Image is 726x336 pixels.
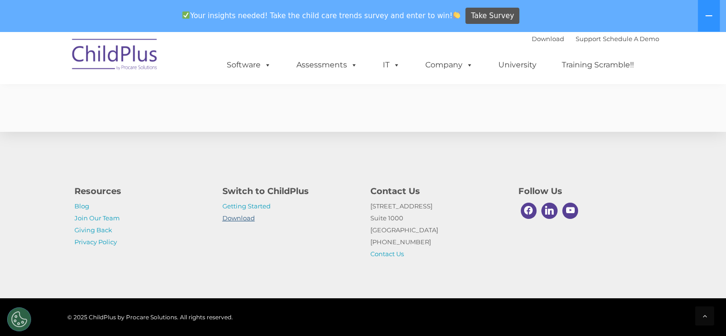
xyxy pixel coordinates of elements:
[552,55,643,75] a: Training Scramble!!
[74,214,120,222] a: Join Our Team
[370,184,504,198] h4: Contact Us
[7,307,31,331] button: Cookies Settings
[74,238,117,246] a: Privacy Policy
[416,55,483,75] a: Company
[67,314,233,321] span: © 2025 ChildPlus by Procare Solutions. All rights reserved.
[576,35,601,43] a: Support
[67,32,163,80] img: ChildPlus by Procare Solutions
[179,6,464,25] span: Your insights needed! Take the child care trends survey and enter to win!
[489,55,546,75] a: University
[532,35,659,43] font: |
[373,55,410,75] a: IT
[532,35,564,43] a: Download
[453,11,460,19] img: 👏
[539,200,560,221] a: Linkedin
[471,8,514,24] span: Take Survey
[222,184,356,198] h4: Switch to ChildPlus
[74,202,89,210] a: Blog
[222,214,255,222] a: Download
[74,184,208,198] h4: Resources
[74,226,112,234] a: Giving Back
[287,55,367,75] a: Assessments
[370,200,504,260] p: [STREET_ADDRESS] Suite 1000 [GEOGRAPHIC_DATA] [PHONE_NUMBER]
[518,200,539,221] a: Facebook
[182,11,189,19] img: ✅
[222,202,271,210] a: Getting Started
[603,35,659,43] a: Schedule A Demo
[518,184,652,198] h4: Follow Us
[465,8,519,24] a: Take Survey
[560,200,581,221] a: Youtube
[370,250,404,258] a: Contact Us
[217,55,281,75] a: Software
